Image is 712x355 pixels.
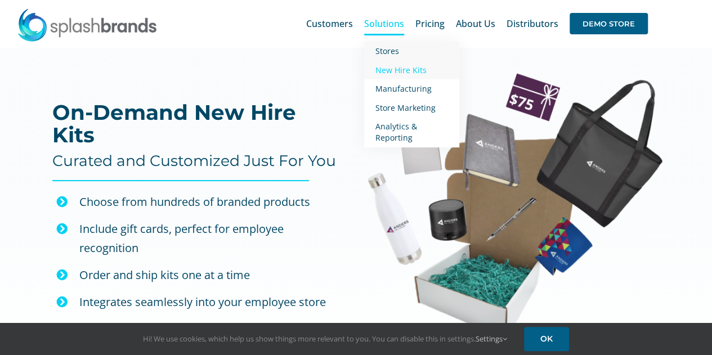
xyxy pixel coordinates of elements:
a: Distributors [507,6,558,42]
a: New Hire Kits [364,61,459,80]
h2: On-Demand New Hire Kits [52,101,338,146]
div: Choose from hundreds of branded products [79,192,338,212]
a: Stores [364,42,459,61]
span: New Hire Kits [375,65,427,75]
a: Pricing [415,6,445,42]
nav: Main Menu [306,6,648,42]
img: SplashBrands.com Logo [17,8,158,42]
p: Integrates seamlessly into your employee store [79,293,338,312]
span: Manufacturing [375,83,432,94]
span: Customers [306,19,353,28]
span: DEMO STORE [570,13,648,34]
p: Order and ship kits one at a time [79,266,338,285]
span: Hi! We use cookies, which help us show things more relevant to you. You can disable this in setti... [143,334,507,344]
span: Store Marketing [375,102,436,113]
span: Analytics & Reporting [375,121,417,143]
div: Include gift cards, perfect for employee recognition [79,219,338,258]
a: Analytics & Reporting [364,117,459,147]
a: Manufacturing [364,79,459,98]
span: Stores [375,46,399,56]
span: Distributors [507,19,558,28]
span: Solutions [364,19,404,28]
a: OK [524,327,569,351]
img: Anders New Hire Kit Web Image-01 [367,72,663,341]
a: Store Marketing [364,98,459,118]
span: Pricing [415,19,445,28]
a: DEMO STORE [570,6,648,42]
span: About Us [456,19,495,28]
a: Customers [306,6,353,42]
h4: Curated and Customized Just For You [52,152,336,170]
a: Settings [476,334,507,344]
